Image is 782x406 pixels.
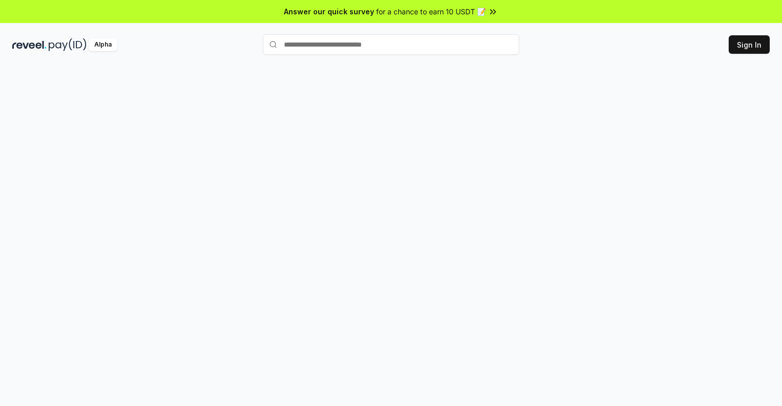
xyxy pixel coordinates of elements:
[49,38,87,51] img: pay_id
[376,6,486,17] span: for a chance to earn 10 USDT 📝
[729,35,770,54] button: Sign In
[284,6,374,17] span: Answer our quick survey
[89,38,117,51] div: Alpha
[12,38,47,51] img: reveel_dark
